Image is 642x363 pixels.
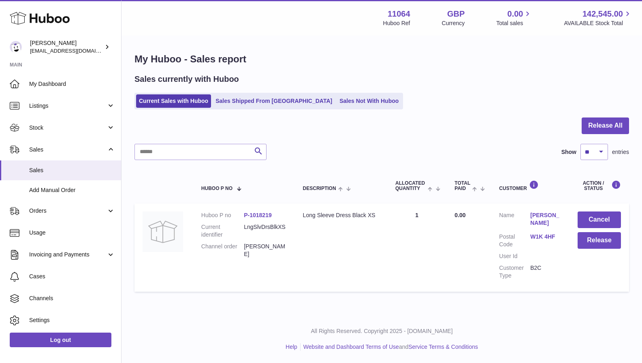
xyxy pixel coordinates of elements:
span: Total paid [454,181,470,191]
a: P-1018219 [244,212,272,218]
span: Huboo P no [201,186,232,191]
button: Release All [582,117,629,134]
dt: User Id [499,252,530,260]
span: Invoicing and Payments [29,251,107,258]
a: Website and Dashboard Terms of Use [303,344,399,350]
span: [EMAIL_ADDRESS][DOMAIN_NAME] [30,47,119,54]
a: [PERSON_NAME] [530,211,561,227]
dd: [PERSON_NAME] [244,243,286,258]
a: 142,545.00 AVAILABLE Stock Total [564,9,632,27]
strong: GBP [447,9,465,19]
span: 0.00 [454,212,465,218]
li: and [301,343,478,351]
span: Cases [29,273,115,280]
span: Channels [29,295,115,302]
img: no-photo.jpg [143,211,183,252]
span: 142,545.00 [582,9,623,19]
span: ALLOCATED Quantity [395,181,426,191]
label: Show [561,148,576,156]
a: Help [286,344,297,350]
div: Currency [442,19,465,27]
div: Long Sleeve Dress Black XS [303,211,379,219]
span: Orders [29,207,107,215]
a: W1K 4HF [530,233,561,241]
span: Settings [29,316,115,324]
dt: Name [499,211,530,229]
dt: Channel order [201,243,244,258]
span: entries [612,148,629,156]
div: Huboo Ref [383,19,410,27]
a: 0.00 Total sales [496,9,532,27]
span: Description [303,186,336,191]
span: My Dashboard [29,80,115,88]
strong: 11064 [388,9,410,19]
dt: Postal Code [499,233,530,248]
span: Sales [29,146,107,154]
p: All Rights Reserved. Copyright 2025 - [DOMAIN_NAME] [128,327,636,335]
span: 0.00 [508,9,523,19]
img: imichellrs@gmail.com [10,41,22,53]
span: Sales [29,167,115,174]
a: Service Terms & Conditions [408,344,478,350]
a: Sales Shipped From [GEOGRAPHIC_DATA] [213,94,335,108]
td: 1 [387,203,446,291]
dd: LngSlvDrsBlkXS [244,223,286,239]
dt: Customer Type [499,264,530,280]
h2: Sales currently with Huboo [134,74,239,85]
dd: B2C [530,264,561,280]
div: Customer [499,180,561,191]
h1: My Huboo - Sales report [134,53,629,66]
a: Sales Not With Huboo [337,94,401,108]
span: AVAILABLE Stock Total [564,19,632,27]
button: Cancel [578,211,621,228]
div: [PERSON_NAME] [30,39,103,55]
span: Total sales [496,19,532,27]
span: Usage [29,229,115,237]
div: Action / Status [578,180,621,191]
dt: Current identifier [201,223,244,239]
button: Release [578,232,621,249]
span: Add Manual Order [29,186,115,194]
dt: Huboo P no [201,211,244,219]
span: Stock [29,124,107,132]
a: Current Sales with Huboo [136,94,211,108]
span: Listings [29,102,107,110]
a: Log out [10,333,111,347]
